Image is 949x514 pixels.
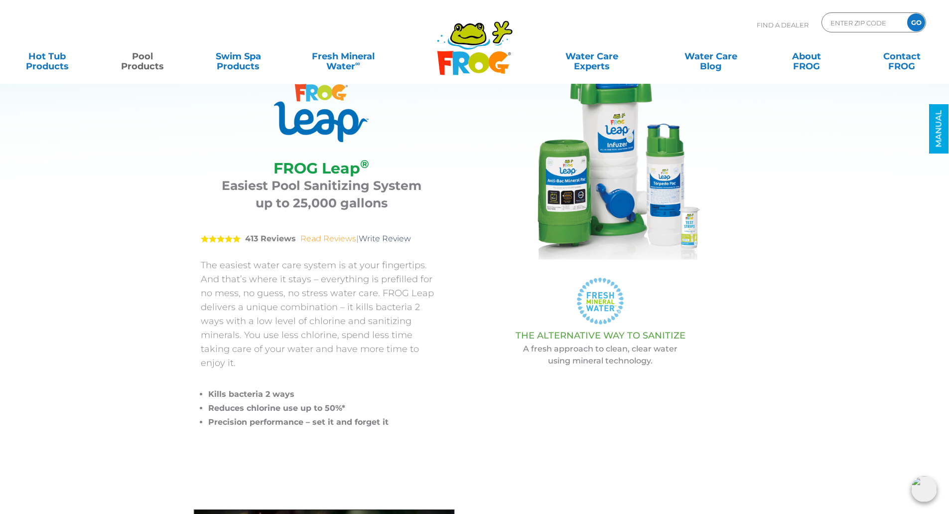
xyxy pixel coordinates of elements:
p: Find A Dealer [757,12,809,37]
li: Kills bacteria 2 ways [208,387,442,401]
a: Read Reviews [300,234,356,243]
a: Water CareBlog [674,46,748,66]
p: A fresh approach to clean, clear water using mineral technology. [467,343,734,367]
a: PoolProducts [106,46,180,66]
a: Swim SpaProducts [201,46,275,66]
sup: ∞ [355,59,360,67]
h3: Easiest Pool Sanitizing System up to 25,000 gallons [213,177,430,212]
h2: FROG Leap [213,160,430,177]
a: Write Review [359,234,411,243]
input: Zip Code Form [829,15,897,30]
span: 5 [201,235,241,243]
img: Product Logo [274,62,369,142]
img: openIcon [911,476,937,502]
li: Reduces chlorine use up to 50%* [208,401,442,415]
a: AboutFROG [769,46,843,66]
a: Water CareExperts [532,46,652,66]
h3: THE ALTERNATIVE WAY TO SANITIZE [467,331,734,341]
p: The easiest water care system is at your fingertips. And that’s where it stays – everything is pr... [201,258,442,370]
a: ContactFROG [865,46,939,66]
div: | [201,219,442,258]
a: Hot TubProducts [10,46,84,66]
strong: 413 Reviews [245,234,296,243]
sup: ® [360,157,369,171]
a: Fresh MineralWater∞ [296,46,390,66]
a: MANUAL [929,104,949,154]
li: Precision performance – set it and forget it [208,415,442,429]
input: GO [907,13,925,31]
